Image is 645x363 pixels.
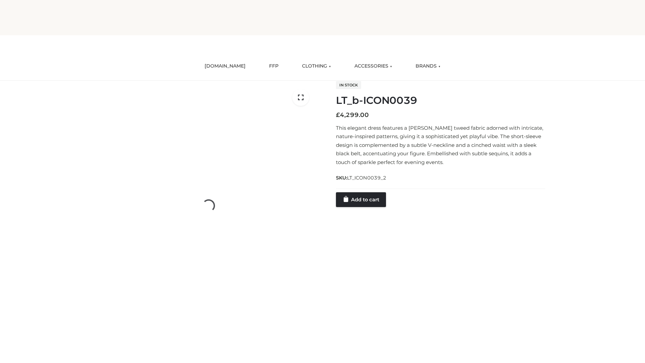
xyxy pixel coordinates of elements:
[336,111,369,119] bdi: 4,299.00
[411,59,445,74] a: BRANDS
[347,175,386,181] span: LT_ICON0039_2
[336,111,340,119] span: £
[336,124,545,167] p: This elegant dress features a [PERSON_NAME] tweed fabric adorned with intricate, nature-inspired ...
[349,59,397,74] a: ACCESSORIES
[336,174,387,182] span: SKU:
[336,94,545,107] h1: LT_b-ICON0039
[200,59,251,74] a: [DOMAIN_NAME]
[336,81,361,89] span: In stock
[264,59,284,74] a: FFP
[297,59,336,74] a: CLOTHING
[336,192,386,207] a: Add to cart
